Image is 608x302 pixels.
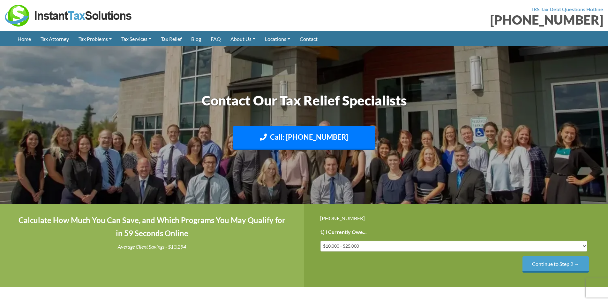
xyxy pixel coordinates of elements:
a: Tax Problems [74,31,116,46]
div: [PHONE_NUMBER] [320,214,592,222]
a: Home [13,31,36,46]
a: Locations [260,31,295,46]
a: About Us [226,31,260,46]
label: 1) I Currently Owe... [320,229,367,236]
h1: Contact Our Tax Relief Specialists [127,91,481,110]
a: Tax Services [116,31,156,46]
a: Tax Relief [156,31,186,46]
strong: IRS Tax Debt Questions Hotline [532,6,603,12]
a: Call: [PHONE_NUMBER] [233,126,375,150]
img: Instant Tax Solutions Logo [5,5,132,27]
a: Instant Tax Solutions Logo [5,12,132,18]
a: FAQ [206,31,226,46]
a: Blog [186,31,206,46]
div: [PHONE_NUMBER] [309,13,604,26]
a: Contact [295,31,322,46]
a: Tax Attorney [36,31,74,46]
input: Continue to Step 2 → [522,256,589,273]
h4: Calculate How Much You Can Save, and Which Programs You May Qualify for in 59 Seconds Online [16,214,288,240]
i: Average Client Savings - $13,294 [118,244,186,250]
